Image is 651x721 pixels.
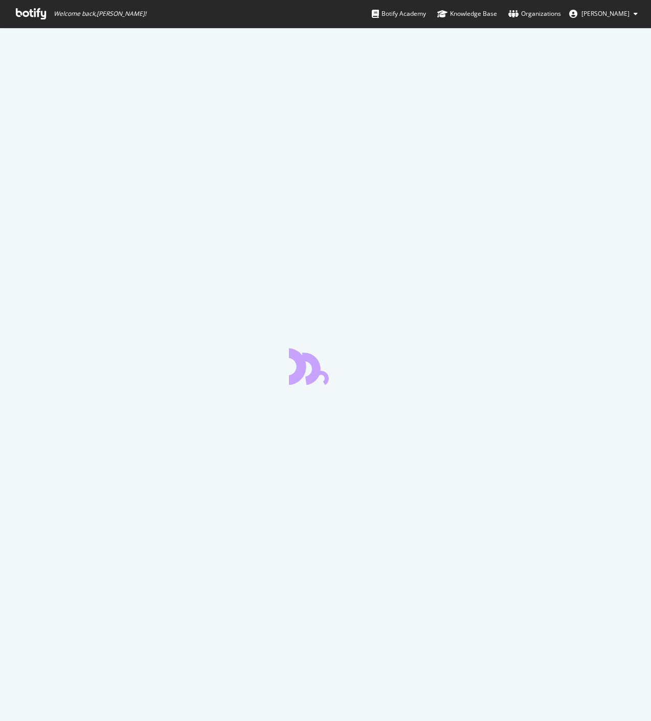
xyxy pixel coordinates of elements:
span: Welcome back, [PERSON_NAME] ! [54,10,146,18]
button: [PERSON_NAME] [561,6,646,22]
div: animation [289,348,363,385]
div: Botify Academy [372,9,426,19]
div: Knowledge Base [437,9,497,19]
span: Kristiina Halme [581,9,630,18]
div: Organizations [508,9,561,19]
